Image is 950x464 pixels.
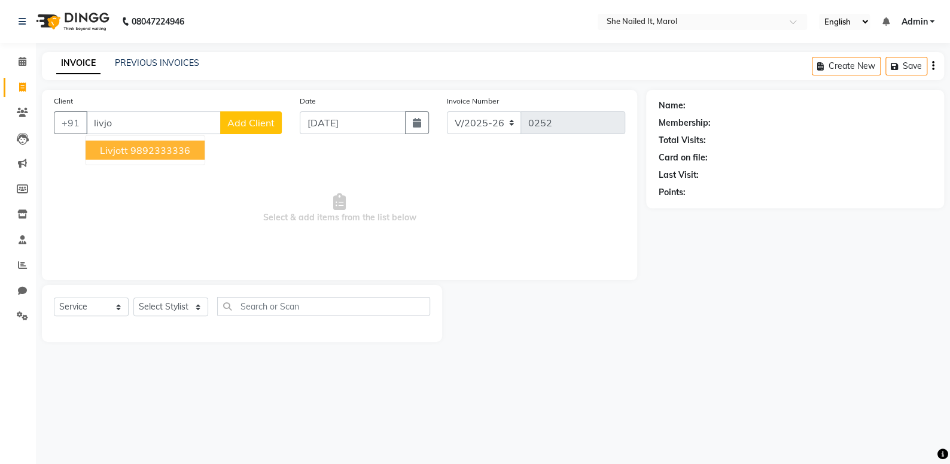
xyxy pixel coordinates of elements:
[300,96,316,107] label: Date
[658,151,707,164] div: Card on file:
[658,134,705,147] div: Total Visits:
[658,99,685,112] div: Name:
[54,111,87,134] button: +91
[658,117,710,129] div: Membership:
[130,144,190,156] ngb-highlight: 9892333336
[86,111,221,134] input: Search by Name/Mobile/Email/Code
[100,144,128,156] span: Livjott
[658,169,698,181] div: Last Visit:
[812,57,881,75] button: Create New
[220,111,282,134] button: Add Client
[901,16,927,28] span: Admin
[447,96,499,107] label: Invoice Number
[115,57,199,68] a: PREVIOUS INVOICES
[658,186,685,199] div: Points:
[54,148,625,268] span: Select & add items from the list below
[227,117,275,129] span: Add Client
[132,5,184,38] b: 08047224946
[54,96,73,107] label: Client
[56,53,101,74] a: INVOICE
[31,5,112,38] img: logo
[217,297,430,316] input: Search or Scan
[885,57,927,75] button: Save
